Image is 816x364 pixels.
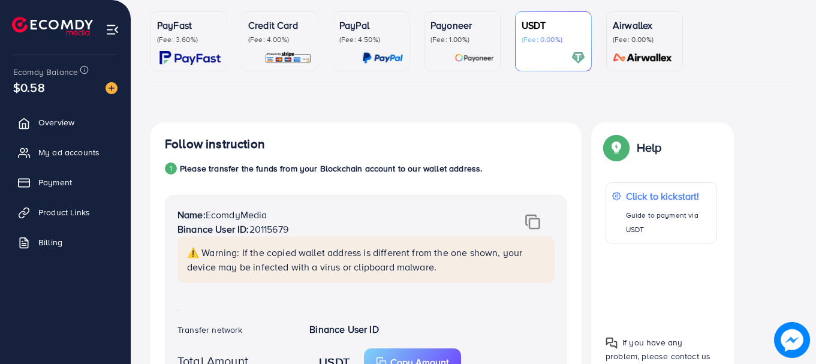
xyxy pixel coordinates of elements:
[522,18,585,32] p: USDT
[38,176,72,188] span: Payment
[637,140,662,155] p: Help
[525,214,540,230] img: img
[9,230,122,254] a: Billing
[157,35,221,44] p: (Fee: 3.60%)
[248,35,312,44] p: (Fee: 4.00%)
[430,35,494,44] p: (Fee: 1.00%)
[248,18,312,32] p: Credit Card
[613,35,676,44] p: (Fee: 0.00%)
[9,170,122,194] a: Payment
[9,110,122,134] a: Overview
[626,189,710,203] p: Click to kickstart!
[165,137,265,152] h4: Follow instruction
[606,137,627,158] img: Popup guide
[522,35,585,44] p: (Fee: 0.00%)
[177,222,489,236] p: 20115679
[38,236,62,248] span: Billing
[157,18,221,32] p: PayFast
[13,79,45,96] span: $0.58
[613,18,676,32] p: Airwallex
[177,324,243,336] label: Transfer network
[339,35,403,44] p: (Fee: 4.50%)
[264,51,312,65] img: card
[571,51,585,65] img: card
[606,337,618,349] img: Popup guide
[177,207,489,222] p: EcomdyMedia
[626,208,710,237] p: Guide to payment via USDT
[430,18,494,32] p: Payoneer
[180,161,482,176] p: Please transfer the funds from your Blockchain account to our wallet address.
[165,163,177,175] div: 1
[339,18,403,32] p: PayPal
[106,82,118,94] img: image
[177,208,206,221] strong: Name:
[9,140,122,164] a: My ad accounts
[362,51,403,65] img: card
[309,323,378,336] strong: Binance User ID
[38,206,90,218] span: Product Links
[12,17,93,35] img: logo
[187,245,547,274] p: ⚠️ Warning: If the copied wallet address is different from the one shown, your device may be infe...
[177,222,249,236] strong: Binance User ID:
[38,116,74,128] span: Overview
[774,322,810,358] img: image
[159,51,221,65] img: card
[9,200,122,224] a: Product Links
[38,146,100,158] span: My ad accounts
[454,51,494,65] img: card
[13,66,78,78] span: Ecomdy Balance
[106,23,119,37] img: menu
[609,51,676,65] img: card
